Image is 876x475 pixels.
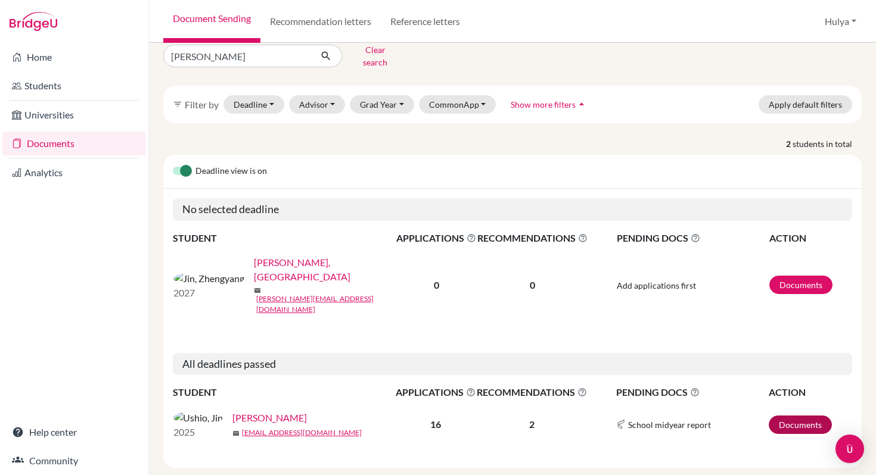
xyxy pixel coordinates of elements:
button: Hulya [819,10,862,33]
a: Community [2,449,146,473]
a: [PERSON_NAME][EMAIL_ADDRESS][DOMAIN_NAME] [256,293,404,315]
img: Ushio, Jin [173,411,223,425]
strong: 2 [786,137,793,150]
p: 0 [477,278,588,292]
p: 2027 [173,286,244,300]
span: mail [232,430,240,437]
a: Analytics [2,161,146,185]
span: Filter by [185,99,219,110]
a: Documents [769,415,832,434]
h5: All deadlines passed [173,353,852,376]
a: Documents [2,132,146,155]
i: arrow_drop_up [576,98,588,110]
span: Show more filters [511,99,576,110]
a: [EMAIL_ADDRESS][DOMAIN_NAME] [242,427,362,438]
button: Apply default filters [759,95,852,114]
th: STUDENT [173,385,395,400]
th: ACTION [768,385,852,400]
button: Deadline [223,95,284,114]
a: Help center [2,420,146,444]
span: RECOMMENDATIONS [477,385,587,399]
button: Clear search [342,40,408,71]
a: [PERSON_NAME], [GEOGRAPHIC_DATA] [254,255,404,284]
span: students in total [793,137,862,150]
a: Documents [769,276,832,294]
p: 2025 [173,425,223,439]
a: Students [2,74,146,98]
img: Bridge-U [10,12,57,31]
input: Find student by name... [163,45,311,67]
h5: No selected deadline [173,198,852,221]
img: Jin, Zhengyang [173,271,244,286]
p: 2 [477,417,587,432]
img: Common App logo [616,420,626,429]
button: CommonApp [419,95,496,114]
span: Add applications first [617,280,696,290]
a: [PERSON_NAME] [232,411,307,425]
span: RECOMMENDATIONS [477,231,588,245]
span: PENDING DOCS [617,231,768,245]
b: 0 [434,279,439,290]
a: Home [2,45,146,69]
span: mail [254,287,261,294]
span: APPLICATIONS [396,385,476,399]
span: PENDING DOCS [616,385,768,399]
th: STUDENT [173,230,396,246]
span: School midyear report [628,418,711,431]
div: Open Intercom Messenger [835,435,864,463]
button: Grad Year [350,95,414,114]
span: Deadline view is on [195,164,267,179]
button: Show more filtersarrow_drop_up [501,95,598,114]
th: ACTION [769,230,853,246]
a: Universities [2,103,146,127]
button: Advisor [289,95,346,114]
span: APPLICATIONS [396,231,476,245]
i: filter_list [173,99,182,109]
b: 16 [430,418,441,430]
